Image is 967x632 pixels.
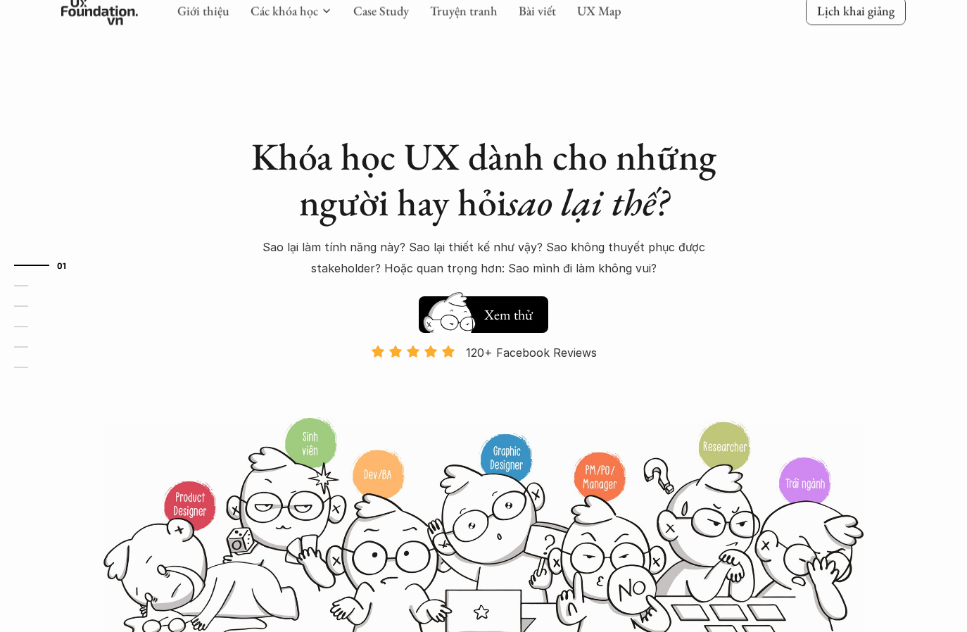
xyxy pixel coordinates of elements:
a: 120+ Facebook Reviews [358,344,609,415]
h1: Khóa học UX dành cho những người hay hỏi [237,134,730,225]
p: Sao lại làm tính năng này? Sao lại thiết kế như vậy? Sao không thuyết phục được stakeholder? Hoặc... [237,236,730,279]
p: 120+ Facebook Reviews [466,342,597,363]
a: Các khóa học [251,3,318,19]
h5: Xem thử [482,305,534,324]
a: Giới thiệu [177,3,229,19]
a: Case Study [353,3,409,19]
a: Xem thử [419,289,548,333]
a: UX Map [577,3,621,19]
strong: 01 [57,260,67,270]
a: 01 [14,257,81,274]
p: Lịch khai giảng [817,3,895,19]
a: Bài viết [519,3,556,19]
em: sao lại thế? [507,177,669,227]
a: Truyện tranh [430,3,498,19]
